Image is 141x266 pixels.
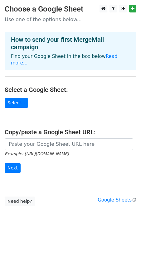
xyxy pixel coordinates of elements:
h4: Select a Google Sheet: [5,86,136,93]
p: Find your Google Sheet in the box below [11,53,130,66]
a: Need help? [5,197,35,206]
h4: Copy/paste a Google Sheet URL: [5,128,136,136]
p: Use one of the options below... [5,16,136,23]
a: Google Sheets [98,197,136,203]
a: Select... [5,98,28,108]
input: Next [5,163,21,173]
input: Paste your Google Sheet URL here [5,138,133,150]
a: Read more... [11,54,118,66]
h4: How to send your first MergeMail campaign [11,36,130,51]
small: Example: [URL][DOMAIN_NAME] [5,151,69,156]
h3: Choose a Google Sheet [5,5,136,14]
